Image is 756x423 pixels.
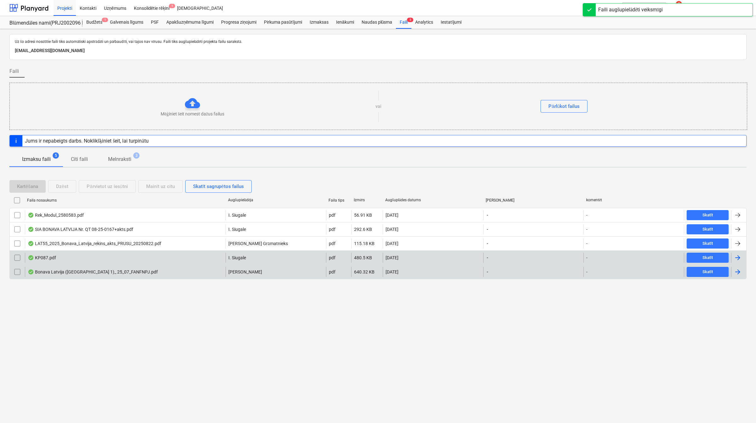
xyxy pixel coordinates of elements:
div: [DATE] [386,241,398,246]
div: Skatīt [702,212,713,219]
div: pdf [329,213,335,218]
div: - [586,255,587,260]
div: Izmērs [354,198,380,203]
a: Faili5 [396,16,411,29]
div: [DATE] [386,213,398,218]
div: Augšuplādes datums [385,198,481,203]
a: Izmaksas [306,16,332,29]
div: OCR pabeigts [28,255,34,260]
button: Skatīt [687,224,729,234]
div: Faila tips [329,198,349,203]
button: Skatīt sagrupētos failus [185,180,252,193]
div: [DATE] [386,227,398,232]
span: - [486,240,489,247]
div: SIA BONAVA LATVIJA Nr. QT 08-25-0167+akts.pdf [28,227,133,232]
div: 640.32 KB [354,269,375,274]
div: Pārlūkot failus [548,102,580,110]
p: [EMAIL_ADDRESS][DOMAIN_NAME] [15,47,741,55]
div: - [586,269,587,274]
div: Faili [396,16,411,29]
p: Citi faili [71,156,88,163]
button: Skatīt [687,267,729,277]
a: Apakšuzņēmuma līgumi [163,16,217,29]
div: Budžets [83,16,106,29]
div: Jums ir nepabeigts darbs. Noklikšķiniet šeit, lai turpinātu [25,138,149,144]
div: OCR pabeigts [28,241,34,246]
button: Pārlūkot failus [541,100,587,113]
span: Faili [9,68,19,75]
div: Faila nosaukums [27,198,223,203]
p: vai [375,103,381,109]
span: 1 [169,4,175,8]
div: Bonava Latvija ([GEOGRAPHIC_DATA] 1)_ 25_07_FANFNPJ.pdf [28,269,158,274]
div: 56.91 KB [354,213,372,218]
div: OCR pabeigts [28,213,34,218]
div: [PERSON_NAME] [486,198,581,203]
div: Skatīt [702,240,713,247]
div: Faili augšupielādēti veiksmīgi [598,6,663,14]
div: KP087.pdf [28,255,56,260]
span: - [486,226,489,232]
div: 115.18 KB [354,241,375,246]
div: - [586,227,587,232]
a: Budžets1 [83,16,106,29]
div: pdf [329,255,335,260]
div: Skatīt [702,226,713,233]
span: - [486,255,489,261]
p: Melnraksti [108,156,131,163]
button: Skatīt [687,253,729,263]
div: LAT55_2025_Bonava_Latvija_rekins_akts_PRUSU_20250822.pdf [28,241,161,246]
div: Augšupielādēja [228,198,324,203]
div: [DATE] [386,269,398,274]
div: Mēģiniet šeit nomest dažus failusvaiPārlūkot failus [9,83,747,130]
iframe: Chat Widget [724,393,756,423]
div: pdf [329,227,335,232]
span: 1 [102,18,108,22]
a: Ienākumi [332,16,358,29]
p: [PERSON_NAME] Grāmatnieks [228,240,288,247]
p: I. Siugale [228,255,246,261]
a: Analytics [411,16,437,29]
span: - [486,212,489,218]
div: Rek_Modul_2580583.pdf [28,213,84,218]
div: [DATE] [386,255,398,260]
div: 480.5 KB [354,255,372,260]
div: Skatīt sagrupētos failus [193,182,244,191]
div: Skatīt [702,268,713,276]
div: pdf [329,241,335,246]
button: Skatīt [687,238,729,249]
div: OCR pabeigts [28,227,34,232]
span: - [486,269,489,275]
p: Izmaksu faili [22,156,51,163]
a: Pirkuma pasūtījumi [260,16,306,29]
button: Skatīt [687,210,729,220]
div: OCR pabeigts [28,269,34,274]
div: komentēt [586,198,682,203]
div: Skatīt [702,254,713,261]
div: Naudas plūsma [358,16,396,29]
p: I. Siugale [228,212,246,218]
span: 3 [133,152,140,159]
div: - [586,241,587,246]
span: 5 [53,152,59,159]
p: Mēģiniet šeit nomest dažus failus [161,111,224,117]
a: Galvenais līgums [106,16,147,29]
div: - [586,213,587,218]
div: pdf [329,269,335,274]
p: Uz šo adresi nosūtītie faili tiks automātiski apstrādāti un pārbaudīti, vai tajos nav vīrusu. Fai... [15,39,741,44]
a: Progresa ziņojumi [217,16,260,29]
p: I. Siugale [228,226,246,232]
div: 292.6 KB [354,227,372,232]
a: Iestatījumi [437,16,465,29]
a: PSF [147,16,163,29]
